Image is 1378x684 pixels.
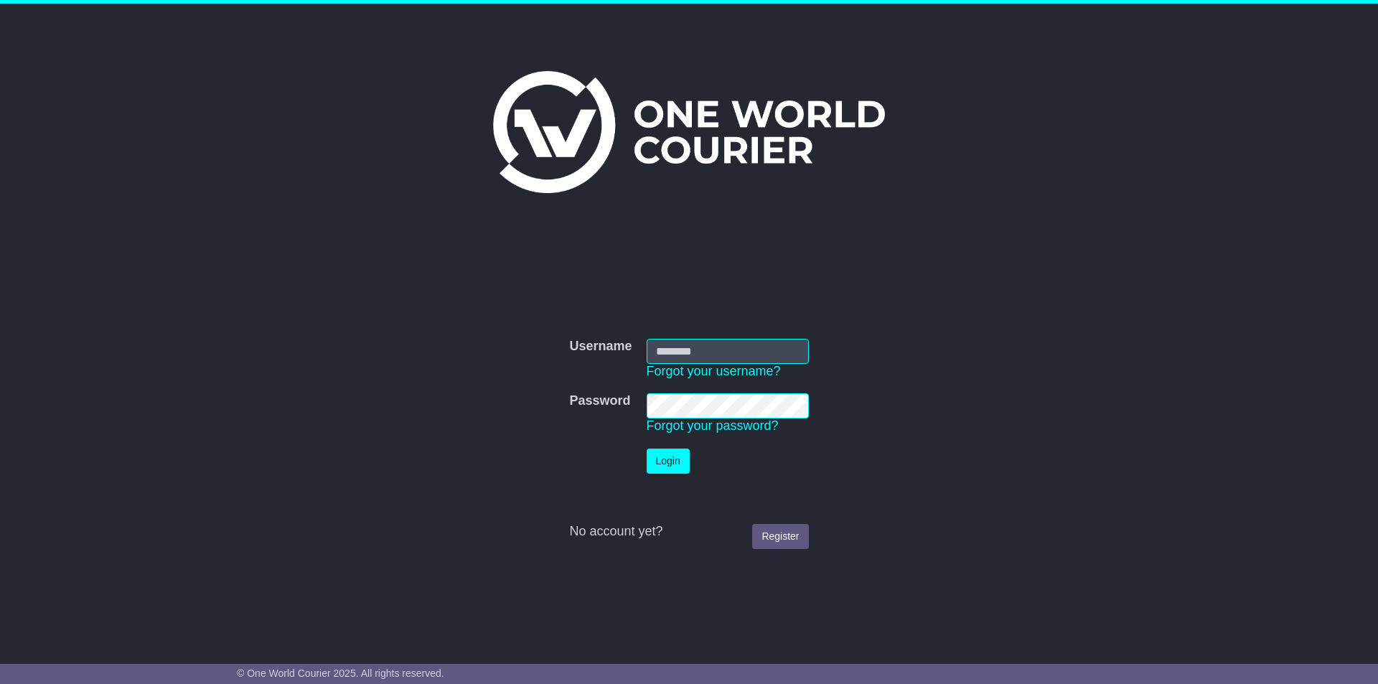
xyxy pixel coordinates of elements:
span: © One World Courier 2025. All rights reserved. [237,667,444,679]
a: Register [752,524,808,549]
div: No account yet? [569,524,808,540]
button: Login [647,449,690,474]
label: Username [569,339,632,355]
img: One World [493,71,885,193]
label: Password [569,393,630,409]
a: Forgot your password? [647,418,779,433]
a: Forgot your username? [647,364,781,378]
